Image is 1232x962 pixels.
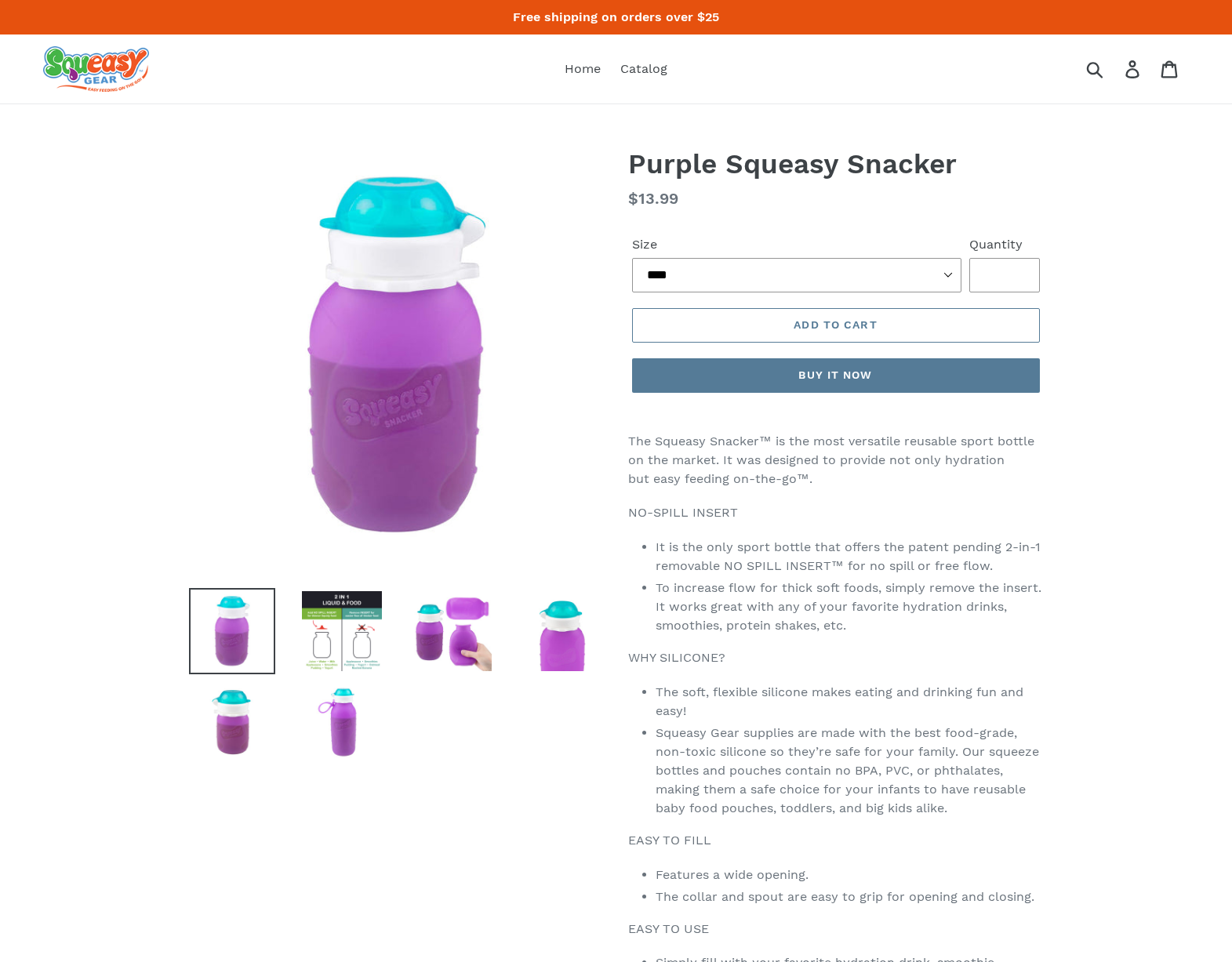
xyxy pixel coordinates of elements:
[969,235,1040,254] label: Quantity
[656,538,1044,575] li: It is the only sport bottle that offers the patent pending 2-in-1 removable NO SPILL INSERT™ for ...
[299,588,385,674] img: Load image into Gallery viewer, Purple Squeasy Snacker
[628,147,1044,180] h1: Purple Squeasy Snacker
[628,831,1044,850] p: EASY TO FILL
[628,432,1044,488] p: The Squeasy Snacker™ is the most versatile reusable sport bottle on the market. It was designed t...
[43,46,149,92] img: squeasy gear snacker portable food pouch
[656,724,1044,818] li: Squeasy Gear supplies are made with the best food-grade, non-toxic silicone so they’re safe for y...
[299,679,385,765] img: Load image into Gallery viewer, Purple Squeasy Snacker
[656,579,1044,635] li: To increase flow for thick soft foods, simply remove the insert. It works great with any of your ...
[628,503,1044,522] p: NO-SPILL INSERT
[632,235,961,254] label: Size
[620,61,667,77] span: Catalog
[192,151,601,560] img: Purple Squeasy Snacker
[189,588,275,674] img: Load image into Gallery viewer, Purple Squeasy Snacker
[656,888,1044,906] li: The collar and spout are easy to grip for opening and closing.
[628,648,1044,667] p: WHY SILICONE?
[656,683,1044,721] li: The soft, flexible silicone makes eating and drinking fun and easy!
[409,588,495,674] img: Load image into Gallery viewer, Purple Squeasy Snacker
[656,866,1044,884] li: Features a wide opening.
[518,588,605,674] img: Load image into Gallery viewer, Purple Squeasy Snacker
[1092,52,1135,86] input: Search
[612,57,675,81] a: Catalog
[632,308,1040,343] button: Add to cart
[557,57,609,81] a: Home
[794,318,877,331] span: Add to cart
[189,679,275,765] img: Load image into Gallery viewer, Purple Squeasy Snacker
[632,358,1040,393] button: Buy it now
[565,61,601,77] span: Home
[628,189,678,208] span: $13.99
[628,920,1044,938] p: EASY TO USE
